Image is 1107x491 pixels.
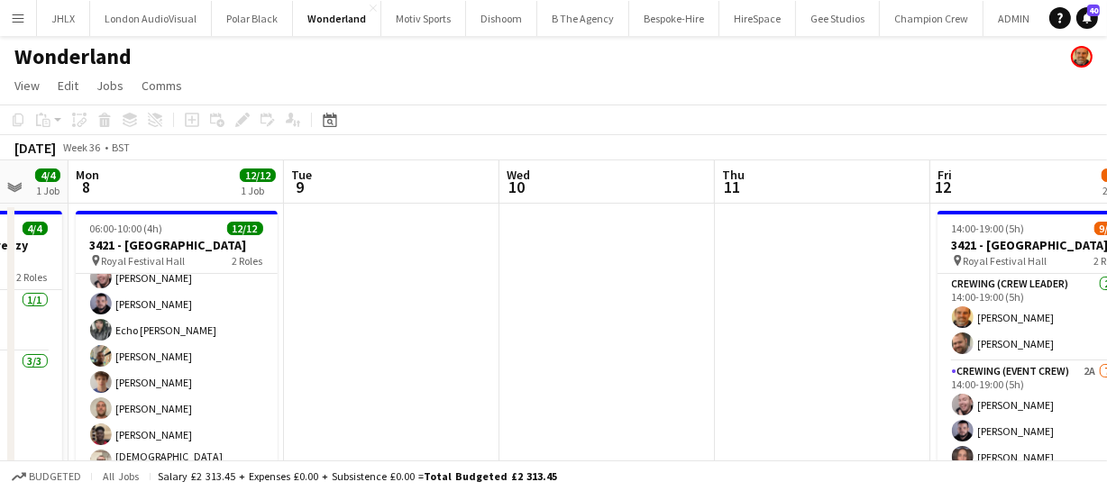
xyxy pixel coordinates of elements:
span: Total Budgeted £2 313.45 [424,469,557,483]
span: Thu [722,167,745,183]
span: 14:00-19:00 (5h) [952,222,1025,235]
button: Wonderland [293,1,381,36]
span: 2 Roles [17,270,48,284]
span: Tue [291,167,312,183]
h3: 3421 - [GEOGRAPHIC_DATA] [76,237,278,253]
a: 40 [1076,7,1098,29]
div: BST [112,141,130,154]
span: Budgeted [29,470,81,483]
button: HireSpace [719,1,796,36]
span: 40 [1087,5,1100,16]
app-job-card: 06:00-10:00 (4h)12/123421 - [GEOGRAPHIC_DATA] Royal Festival Hall2 RolesCrewing (Event Crew)9/906... [76,211,278,477]
span: 12/12 [227,222,263,235]
span: All jobs [99,469,142,483]
span: Week 36 [59,141,105,154]
div: 1 Job [36,184,59,197]
a: Comms [134,74,189,97]
button: Dishoom [466,1,537,36]
span: View [14,77,40,94]
span: 12/12 [240,168,276,182]
button: Gee Studios [796,1,880,36]
span: 12 [935,177,952,197]
button: Motiv Sports [381,1,466,36]
span: Jobs [96,77,124,94]
a: Jobs [89,74,131,97]
app-user-avatar: Shane King [1071,46,1093,68]
span: 10 [504,177,530,197]
span: Fri [938,167,952,183]
span: Comms [142,77,182,94]
button: Champion Crew [880,1,983,36]
div: Salary £2 313.45 + Expenses £0.00 + Subsistence £0.00 = [158,469,557,483]
a: Edit [50,74,86,97]
button: JHLX [37,1,90,36]
span: 11 [719,177,745,197]
span: Royal Festival Hall [964,254,1048,268]
span: Edit [58,77,78,94]
div: [DATE] [14,139,56,157]
span: 2 Roles [233,254,263,268]
button: Polar Black [212,1,293,36]
span: Wed [507,167,530,183]
span: Mon [76,167,99,183]
span: 4/4 [35,168,60,182]
span: 8 [73,177,99,197]
span: 06:00-10:00 (4h) [90,222,163,235]
button: Budgeted [9,467,84,486]
button: ADMIN [983,1,1045,36]
button: London AudioVisual [90,1,212,36]
app-card-role: Crewing (Event Crew)9/906:00-10:00 (4h)[PERSON_NAME][PERSON_NAME][PERSON_NAME]Echo [PERSON_NAME][... [76,208,278,484]
button: B The Agency [537,1,629,36]
div: 1 Job [241,184,275,197]
a: View [7,74,47,97]
span: Royal Festival Hall [102,254,186,268]
span: 9 [288,177,312,197]
span: 4/4 [23,222,48,235]
button: Bespoke-Hire [629,1,719,36]
h1: Wonderland [14,43,132,70]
